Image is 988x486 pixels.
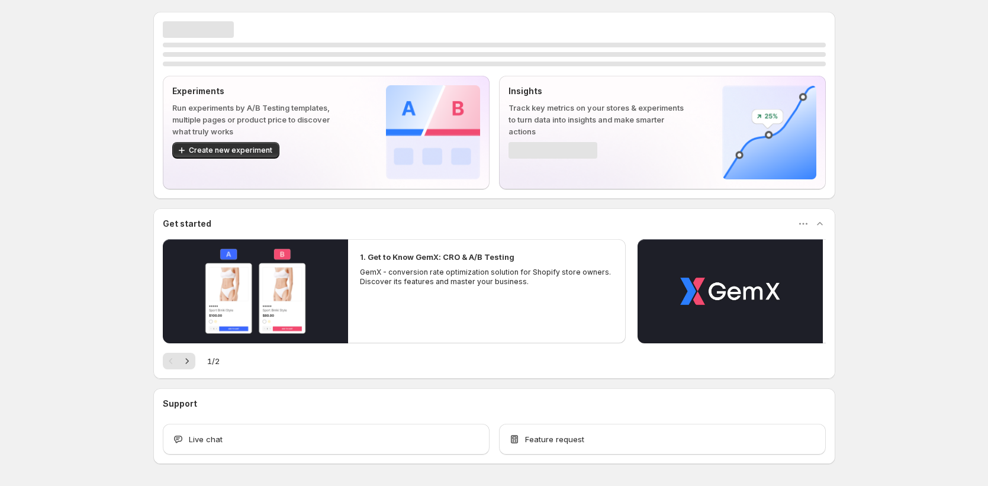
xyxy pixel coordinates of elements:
[207,355,220,367] span: 1 / 2
[189,433,223,445] span: Live chat
[163,239,348,343] button: Play video
[172,142,279,159] button: Create new experiment
[509,102,684,137] p: Track key metrics on your stores & experiments to turn data into insights and make smarter actions
[722,85,816,179] img: Insights
[360,268,614,287] p: GemX - conversion rate optimization solution for Shopify store owners. Discover its features and ...
[163,398,197,410] h3: Support
[189,146,272,155] span: Create new experiment
[172,85,348,97] p: Experiments
[360,251,514,263] h2: 1. Get to Know GemX: CRO & A/B Testing
[638,239,823,343] button: Play video
[525,433,584,445] span: Feature request
[509,85,684,97] p: Insights
[386,85,480,179] img: Experiments
[179,353,195,369] button: Next
[163,218,211,230] h3: Get started
[163,353,195,369] nav: Pagination
[172,102,348,137] p: Run experiments by A/B Testing templates, multiple pages or product price to discover what truly ...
